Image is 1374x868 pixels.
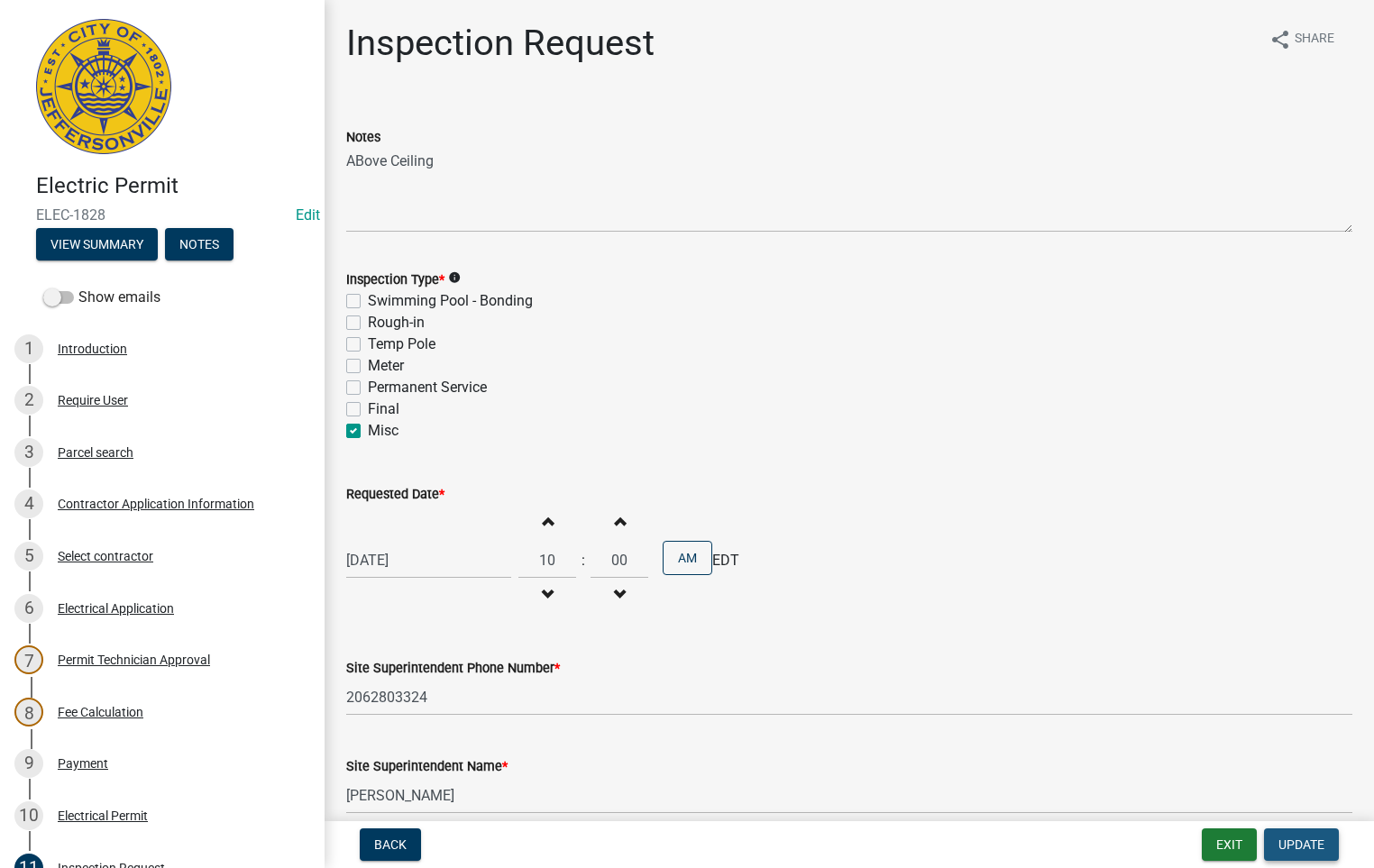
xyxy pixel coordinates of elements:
label: Requested Date [346,489,444,501]
h4: Electric Permit [36,173,310,199]
span: Update [1278,837,1324,852]
div: : [576,550,591,571]
button: shareShare [1255,22,1349,57]
span: ELEC-1828 [36,206,289,224]
div: 2 [14,386,43,415]
h1: Inspection Request [346,22,655,65]
span: EDT [712,550,739,571]
label: Meter [368,355,404,377]
button: Back [360,828,421,861]
div: 7 [14,645,43,674]
label: Rough-in [368,312,425,333]
label: Notes [346,132,380,144]
div: Parcel search [58,446,133,459]
input: Minutes [591,542,648,579]
label: Site Superintendent Name [346,761,508,773]
button: Exit [1202,828,1257,861]
wm-modal-confirm: Notes [165,238,234,252]
div: 4 [14,489,43,518]
i: info [448,271,461,284]
label: Inspection Type [346,274,444,287]
span: Share [1295,29,1334,50]
span: Back [374,837,407,852]
div: 6 [14,594,43,623]
div: 1 [14,334,43,363]
wm-modal-confirm: Edit Application Number [296,206,320,224]
a: Edit [296,206,320,224]
label: Temp Pole [368,333,435,355]
div: Select contractor [58,550,153,562]
div: 5 [14,542,43,571]
div: Contractor Application Information [58,498,254,510]
div: 8 [14,698,43,726]
label: Permanent Service [368,377,487,398]
div: Electrical Permit [58,809,148,822]
label: Site Superintendent Phone Number [346,662,560,675]
div: 3 [14,438,43,467]
img: City of Jeffersonville, Indiana [36,19,171,154]
div: Introduction [58,343,127,355]
label: Swimming Pool - Bonding [368,290,533,312]
label: Misc [368,420,398,442]
div: Fee Calculation [58,706,143,718]
label: Show emails [43,287,160,308]
input: Hours [518,542,576,579]
div: Payment [58,757,108,770]
label: Final [368,398,399,420]
div: Electrical Application [58,602,174,615]
div: 10 [14,801,43,830]
button: View Summary [36,228,158,260]
button: AM [663,541,712,575]
button: Update [1264,828,1339,861]
div: 9 [14,749,43,778]
wm-modal-confirm: Summary [36,238,158,252]
div: Require User [58,394,128,407]
input: mm/dd/yyyy [346,542,511,579]
div: Permit Technician Approval [58,653,210,666]
button: Notes [165,228,234,260]
i: share [1269,29,1291,50]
